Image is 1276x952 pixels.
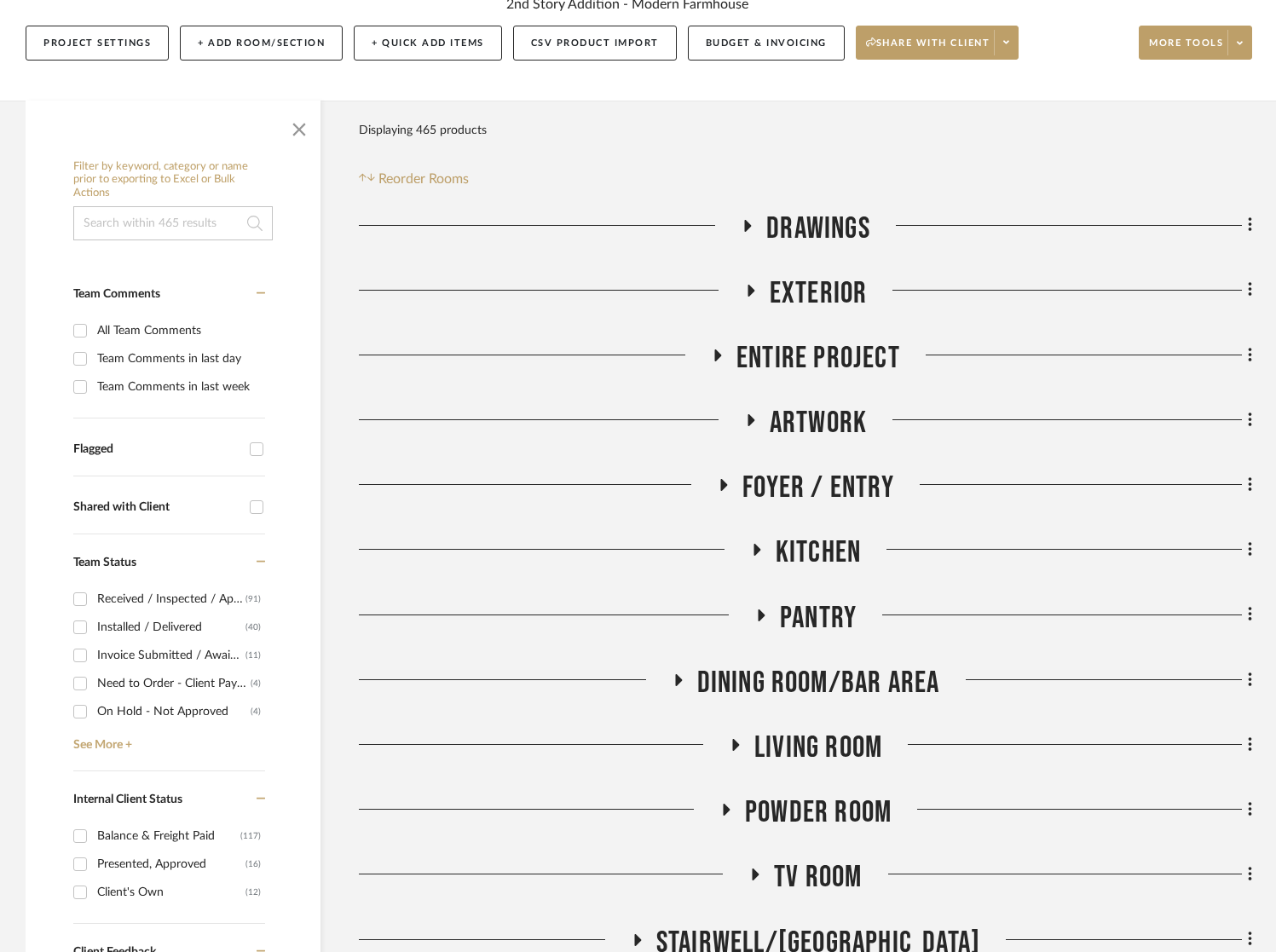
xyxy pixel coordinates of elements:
div: (117) [240,822,261,850]
div: Team Comments in last day [97,345,261,372]
span: Dining Room/Bar Area [697,665,940,701]
button: + Quick Add Items [354,26,502,61]
div: (11) [245,642,261,669]
span: Pantry [780,600,857,637]
button: + Add Room/Section [180,26,343,61]
button: Reorder Rooms [359,169,469,189]
div: Displaying 465 products [359,113,487,147]
span: Artwork [770,405,867,441]
div: (12) [245,879,261,906]
span: Kitchen [776,534,861,571]
div: (16) [245,851,261,878]
h6: Filter by keyword, category or name prior to exporting to Excel or Bulk Actions [73,160,273,200]
div: Need to Order - Client Payment Received [97,670,251,697]
span: Share with client [866,37,990,62]
span: More tools [1149,37,1223,62]
div: (91) [245,586,261,613]
div: Shared with Client [73,500,241,515]
button: Close [282,109,316,143]
span: Powder Room [745,794,892,831]
button: CSV Product Import [513,26,677,61]
div: (40) [245,614,261,641]
button: More tools [1139,26,1252,60]
div: Received / Inspected / Approved [97,586,245,613]
a: See More + [69,725,265,753]
span: Drawings [766,211,870,247]
span: Entire Project [736,340,900,377]
button: Share with client [856,26,1019,60]
div: Presented, Approved [97,851,245,878]
div: Invoice Submitted / Awaiting Client Payment [97,642,245,669]
div: (4) [251,670,261,697]
button: Project Settings [26,26,169,61]
span: Team Comments [73,288,160,300]
div: Team Comments in last week [97,373,261,401]
div: All Team Comments [97,317,261,344]
span: Team Status [73,557,136,568]
span: Foyer / Entry [742,470,894,506]
span: Reorder Rooms [378,169,469,189]
button: Budget & Invoicing [688,26,845,61]
input: Search within 465 results [73,206,273,240]
span: TV Room [774,859,862,896]
div: Installed / Delivered [97,614,245,641]
span: Internal Client Status [73,793,182,805]
div: Balance & Freight Paid [97,822,240,850]
div: (4) [251,698,261,725]
span: Living Room [754,730,882,766]
div: Flagged [73,442,241,457]
span: Exterior [770,275,868,312]
div: On Hold - Not Approved [97,698,251,725]
div: Client's Own [97,879,245,906]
